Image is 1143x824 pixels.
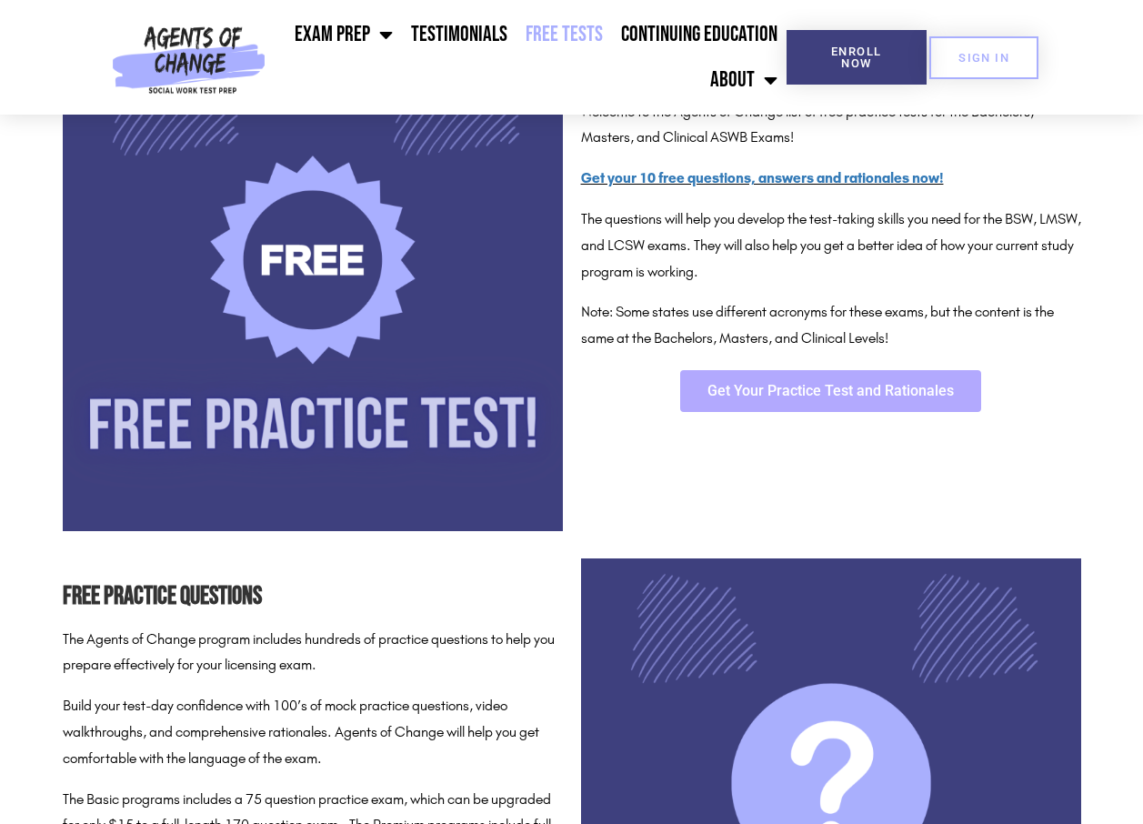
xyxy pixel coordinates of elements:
[787,30,927,85] a: Enroll Now
[581,169,944,186] a: Get your 10 free questions, answers and rationales now!
[701,57,787,103] a: About
[680,370,981,412] a: Get Your Practice Test and Rationales
[286,12,402,57] a: Exam Prep
[273,12,787,103] nav: Menu
[612,12,787,57] a: Continuing Education
[816,45,897,69] span: Enroll Now
[707,384,954,398] span: Get Your Practice Test and Rationales
[581,299,1081,352] p: Note: Some states use different acronyms for these exams, but the content is the same at the Bach...
[929,36,1038,79] a: SIGN IN
[63,577,563,618] h2: Free Practice Questions
[63,627,563,679] p: The Agents of Change program includes hundreds of practice questions to help you prepare effectiv...
[402,12,516,57] a: Testimonials
[958,52,1009,64] span: SIGN IN
[516,12,612,57] a: Free Tests
[63,693,563,771] p: Build your test-day confidence with 100’s of mock practice questions, video walkthroughs, and com...
[581,99,1081,152] p: Welcome to the Agents of Change list of free practice tests for the Bachelors, Masters, and Clini...
[581,206,1081,285] p: The questions will help you develop the test-taking skills you need for the BSW, LMSW, and LCSW e...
